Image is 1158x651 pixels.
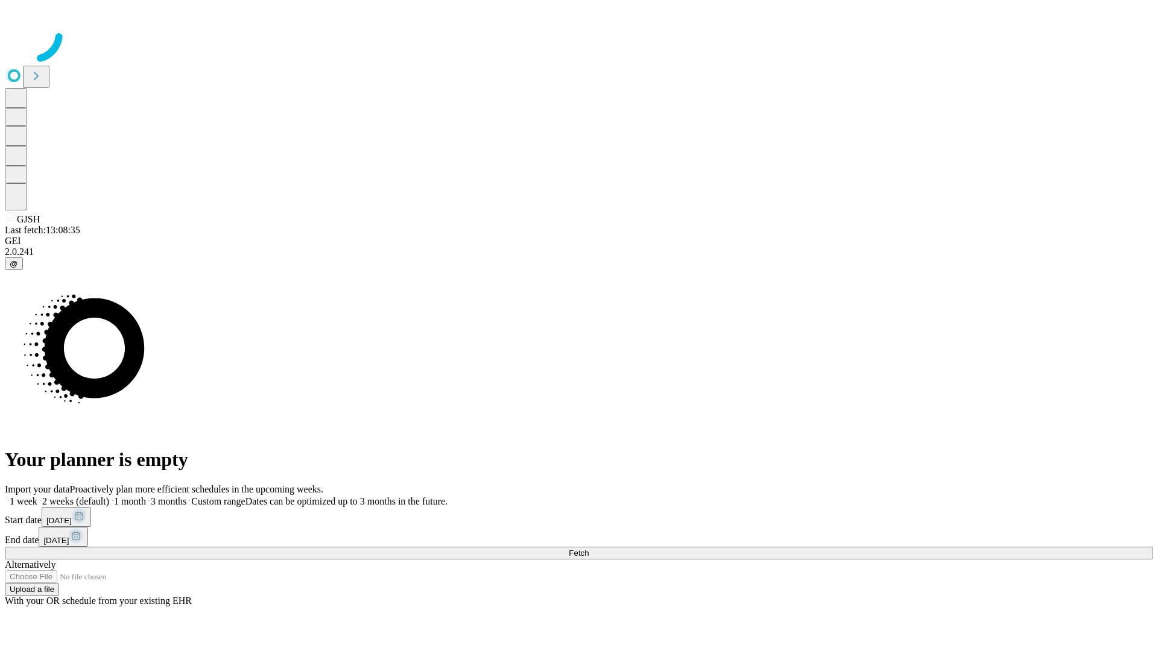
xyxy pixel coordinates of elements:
[10,496,37,506] span: 1 week
[245,496,448,506] span: Dates can be optimized up to 3 months in the future.
[191,496,245,506] span: Custom range
[5,507,1153,527] div: Start date
[5,583,59,596] button: Upload a file
[10,259,18,268] span: @
[5,527,1153,547] div: End date
[43,536,69,545] span: [DATE]
[5,547,1153,559] button: Fetch
[5,484,70,494] span: Import your data
[5,236,1153,247] div: GEI
[5,225,80,235] span: Last fetch: 13:08:35
[17,214,40,224] span: GJSH
[5,559,55,570] span: Alternatively
[46,516,72,525] span: [DATE]
[151,496,186,506] span: 3 months
[39,527,88,547] button: [DATE]
[5,596,192,606] span: With your OR schedule from your existing EHR
[569,549,589,558] span: Fetch
[70,484,323,494] span: Proactively plan more efficient schedules in the upcoming weeks.
[5,247,1153,257] div: 2.0.241
[42,496,109,506] span: 2 weeks (default)
[42,507,91,527] button: [DATE]
[5,448,1153,471] h1: Your planner is empty
[5,257,23,270] button: @
[114,496,146,506] span: 1 month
